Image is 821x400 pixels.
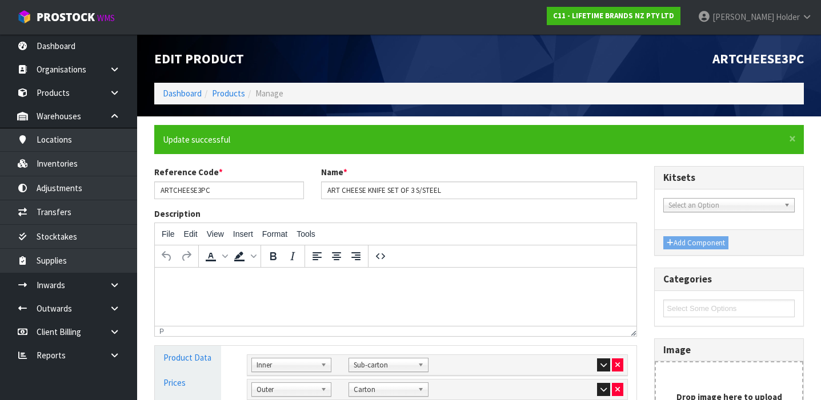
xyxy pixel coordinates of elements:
[155,371,221,394] a: Prices
[668,199,779,212] span: Select an Option
[184,229,198,239] span: Edit
[307,247,327,266] button: Align left
[262,229,287,239] span: Format
[354,358,413,372] span: Sub-carton
[154,208,201,220] label: Description
[17,10,31,24] img: cube-alt.png
[97,13,115,23] small: WMS
[207,229,224,239] span: View
[283,247,302,266] button: Italic
[663,172,795,183] h3: Kitsets
[163,88,202,99] a: Dashboard
[255,88,283,99] span: Manage
[297,229,315,239] span: Tools
[257,358,316,372] span: Inner
[157,247,177,266] button: Undo
[627,326,637,336] div: Resize
[177,247,196,266] button: Redo
[257,383,316,397] span: Outer
[776,11,800,22] span: Holder
[663,274,795,285] h3: Categories
[327,247,346,266] button: Align center
[663,345,795,355] h3: Image
[162,229,175,239] span: File
[553,11,674,21] strong: C11 - LIFETIME BRANDS NZ PTY LTD
[371,247,390,266] button: Source code
[155,268,636,326] iframe: Rich Text Area. Press ALT-0 for help.
[155,346,221,369] a: Product Data
[547,7,680,25] a: C11 - LIFETIME BRANDS NZ PTY LTD
[712,50,804,67] span: ARTCHEESE3PC
[354,383,413,397] span: Carton
[201,247,230,266] div: Text color
[230,247,258,266] div: Background color
[321,181,637,199] input: Name
[712,11,774,22] span: [PERSON_NAME]
[233,229,253,239] span: Insert
[789,131,796,147] span: ×
[163,134,230,145] span: Update successful
[154,50,244,67] span: Edit Product
[154,181,304,199] input: Reference Code
[212,88,245,99] a: Products
[263,247,283,266] button: Bold
[37,10,95,25] span: ProStock
[346,247,366,266] button: Align right
[159,328,164,336] div: p
[321,166,347,178] label: Name
[663,236,728,250] button: Add Component
[154,166,223,178] label: Reference Code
